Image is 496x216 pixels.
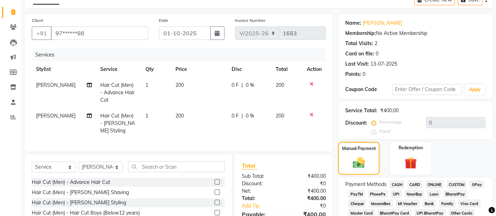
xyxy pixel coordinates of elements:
span: | [241,112,243,120]
span: [PERSON_NAME] [36,113,76,119]
span: [PERSON_NAME] [36,82,76,88]
span: GPay [470,180,484,188]
label: Invoice Number [235,17,266,24]
span: NearBuy [405,190,425,198]
div: ₹400.00 [284,187,331,195]
div: Points: [345,71,361,78]
span: ONLINE [425,180,444,188]
span: 1 [145,82,148,88]
span: CASH [389,180,405,188]
span: Bank [423,199,436,208]
span: PayTM [348,190,365,198]
div: ₹0 [292,202,331,210]
button: +91 [32,26,52,40]
span: Hair Cut (Men) - Advance Hair Cut [100,82,135,103]
div: Total Visits: [345,40,373,47]
div: Last Visit: [345,60,369,68]
label: Date [159,17,168,24]
span: CUSTOM [447,180,467,188]
img: _cash.svg [349,156,368,170]
div: Service Total: [345,107,377,114]
div: Hair Cut (Men) - Advance Hair Cut [32,179,110,186]
span: Loan [427,190,441,198]
div: ₹400.00 [284,195,331,202]
span: Total [242,162,258,169]
div: Name: [345,19,361,27]
label: Manual Payment [342,145,376,152]
div: 0 [376,50,378,58]
div: Card on file: [345,50,374,58]
th: Price [171,61,227,77]
th: Stylist [32,61,96,77]
span: Family [439,199,455,208]
div: Hair Cut (Men) - [PERSON_NAME] Styling [32,199,126,206]
div: Discount: [345,119,367,127]
th: Qty [141,61,171,77]
label: Percentage [380,119,402,125]
span: 0 F [232,112,239,120]
span: 200 [175,82,184,88]
div: 2 [375,40,377,47]
div: 13-07-2025 [370,60,397,68]
span: 200 [276,113,284,119]
span: 1 [145,113,148,119]
div: ₹400.00 [284,173,331,180]
th: Total [271,61,303,77]
span: MosamBee [369,199,393,208]
div: Services [32,48,331,61]
div: Coupon Code [345,86,392,93]
div: Net: [237,187,284,195]
div: Total: [237,195,284,202]
label: Client [32,17,43,24]
span: PhonePe [368,190,388,198]
div: Hair Cut (Men) - [PERSON_NAME] Shaving [32,189,129,196]
div: No Active Membership [345,30,485,37]
span: Visa Card [458,199,481,208]
span: CARD [407,180,423,188]
th: Disc [227,61,271,77]
input: Search by Name/Mobile/Email/Code [51,26,148,40]
div: ₹0 [284,180,331,187]
div: Sub Total: [237,173,284,180]
input: Search or Scan [128,161,225,172]
div: Membership: [345,30,376,37]
label: Redemption [399,145,423,151]
span: Hair Cut (Men) - [PERSON_NAME] Styling [100,113,135,134]
a: Add Tip [237,202,292,210]
button: Apply [465,84,485,95]
span: 200 [175,113,184,119]
span: 0 F [232,82,239,89]
span: 200 [276,82,284,88]
th: Action [303,61,326,77]
label: Fixed [380,128,390,134]
span: | [241,82,243,89]
span: Cheque [348,199,366,208]
th: Service [96,61,141,77]
span: BharatPay [443,190,467,198]
span: 0 % [246,82,254,89]
span: 0 % [246,112,254,120]
a: [PERSON_NAME] [363,19,402,27]
input: Enter Offer / Coupon Code [392,84,462,95]
div: Discount: [237,180,284,187]
span: UPI [391,190,402,198]
div: ₹400.00 [380,107,399,114]
span: MI Voucher [396,199,420,208]
span: Payment Methods [345,181,387,188]
img: _gift.svg [401,155,421,171]
div: 0 [363,71,365,78]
